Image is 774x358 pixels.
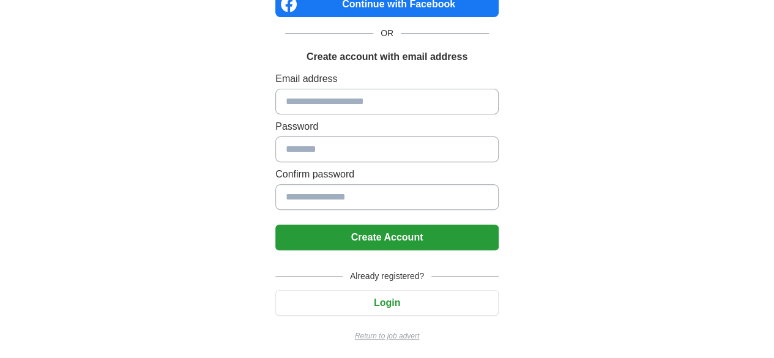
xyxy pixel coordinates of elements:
span: Already registered? [343,270,431,283]
span: OR [373,27,401,40]
label: Confirm password [275,167,499,182]
button: Login [275,290,499,316]
a: Login [275,297,499,308]
a: Return to job advert [275,330,499,341]
button: Create Account [275,225,499,250]
label: Email address [275,72,499,86]
label: Password [275,119,499,134]
h1: Create account with email address [307,50,467,64]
